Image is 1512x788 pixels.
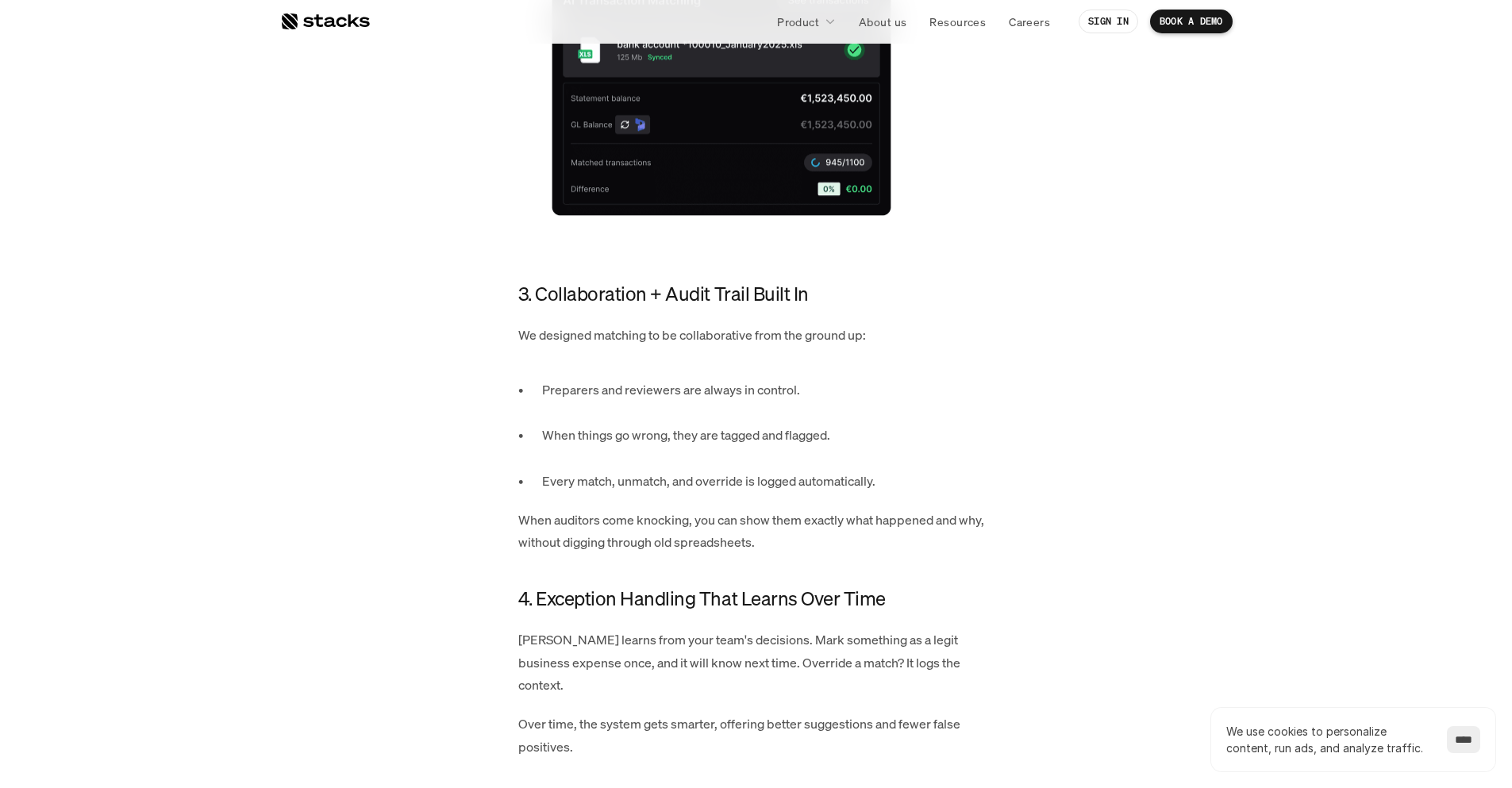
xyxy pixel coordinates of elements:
h4: 4. Exception Handling That Learns Over Time [518,586,995,613]
p: About us [859,13,906,30]
p: BOOK A DEMO [1160,16,1223,27]
a: Privacy Policy [187,302,257,313]
p: We designed matching to be collaborative from the ground up: [518,324,995,347]
h4: 3. Collaboration + Audit Trail Built In [518,281,995,308]
a: Resources [920,7,995,36]
p: Resources [929,13,986,30]
p: Over time, the system gets smarter, offering better suggestions and fewer false positives. [518,713,995,759]
p: Careers [1009,13,1050,30]
p: We use cookies to personalize content, run ads, and analyze traffic. [1226,723,1431,756]
p: When auditors come knocking, you can show them exactly what happened and why, without digging thr... [518,509,995,555]
p: SIGN IN [1088,16,1129,27]
a: BOOK A DEMO [1150,10,1233,33]
a: Careers [999,7,1060,36]
a: SIGN IN [1079,10,1138,33]
p: Product [777,13,819,30]
p: When things go wrong, they are tagged and flagged. [542,424,995,470]
a: About us [849,7,916,36]
p: Every match, unmatch, and override is logged automatically. [542,470,995,493]
p: Preparers and reviewers are always in control. [542,379,995,425]
p: [PERSON_NAME] learns from your team's decisions. Mark something as a legit business expense once,... [518,628,995,697]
